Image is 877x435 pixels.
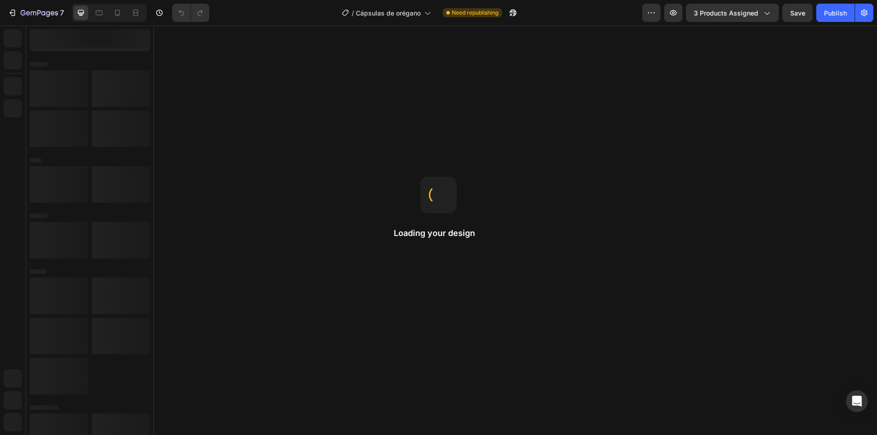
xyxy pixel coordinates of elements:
span: / [352,8,354,18]
p: 7 [60,7,64,18]
div: Open Intercom Messenger [846,390,868,412]
span: 3 products assigned [694,8,758,18]
div: Undo/Redo [172,4,209,22]
button: 3 products assigned [686,4,779,22]
span: Save [790,9,805,17]
h2: Loading your design [394,228,483,239]
button: Save [782,4,813,22]
span: Need republishing [452,9,498,17]
button: 7 [4,4,68,22]
div: Publish [824,8,847,18]
span: Cápsulas de orégano [356,8,421,18]
button: Publish [816,4,855,22]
